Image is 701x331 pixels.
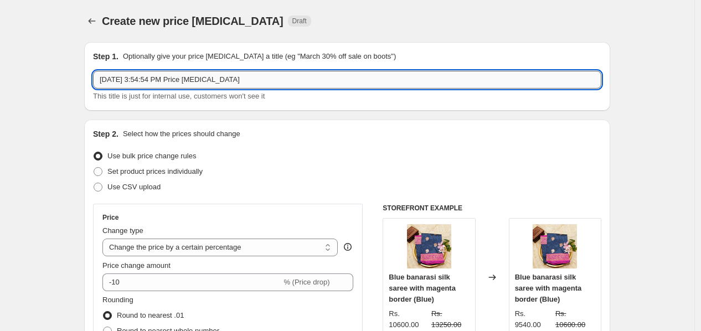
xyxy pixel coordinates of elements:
span: Blue banarasi silk saree with magenta border (Blue) [389,273,456,303]
input: 30% off holiday sale [93,71,601,89]
input: -15 [102,273,281,291]
span: Round to nearest .01 [117,311,184,319]
span: This title is just for internal use, customers won't see it [93,92,265,100]
h3: Price [102,213,118,222]
span: Draft [292,17,307,25]
button: Price change jobs [84,13,100,29]
h2: Step 2. [93,128,118,139]
span: Rs. 13250.00 [431,309,461,329]
span: % (Price drop) [284,278,329,286]
span: Price change amount [102,261,171,270]
span: Use CSV upload [107,183,161,191]
span: Rs. 9540.00 [515,309,541,329]
span: Create new price [MEDICAL_DATA] [102,15,284,27]
span: Rs. 10600.00 [389,309,419,329]
span: Blue banarasi silk saree with magenta border (Blue) [515,273,582,303]
span: Use bulk price change rules [107,152,196,160]
span: Rounding [102,296,133,304]
img: SD3257_1_80x.webp [533,224,577,268]
span: Change type [102,226,143,235]
span: Set product prices individually [107,167,203,175]
div: help [342,241,353,252]
h2: Step 1. [93,51,118,62]
img: SD3257_1_80x.webp [407,224,451,268]
p: Select how the prices should change [123,128,240,139]
h6: STOREFRONT EXAMPLE [383,204,601,213]
p: Optionally give your price [MEDICAL_DATA] a title (eg "March 30% off sale on boots") [123,51,396,62]
span: Rs. 10600.00 [555,309,585,329]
